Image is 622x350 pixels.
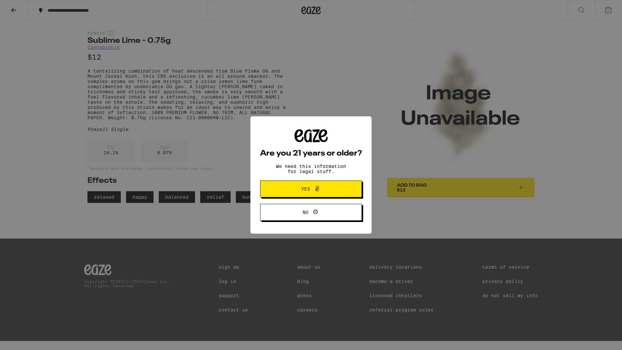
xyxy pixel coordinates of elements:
button: No [260,204,362,221]
button: Yes [260,181,362,197]
span: Yes [301,187,310,191]
span: No [303,210,308,215]
h2: Are you 21 years or older? [260,150,362,157]
p: We need this information for legal stuff. [271,164,351,174]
